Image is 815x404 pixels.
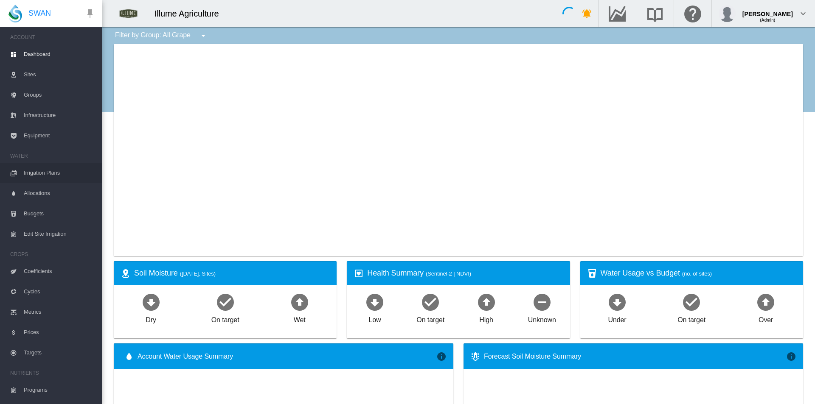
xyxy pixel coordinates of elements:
span: Irrigation Plans [24,163,95,183]
span: Programs [24,380,95,400]
md-icon: icon-minus-circle [532,292,552,312]
span: Sites [24,64,95,85]
span: Targets [24,343,95,363]
span: CROPS [10,248,95,261]
span: Edit Site Irrigation [24,224,95,244]
div: Over [759,312,773,325]
md-icon: icon-arrow-down-bold-circle [141,292,161,312]
span: NUTRIENTS [10,366,95,380]
md-icon: icon-chevron-down [798,8,808,19]
span: Coefficients [24,261,95,281]
div: High [479,312,493,325]
md-icon: icon-menu-down [198,31,208,41]
span: Budgets [24,203,95,224]
md-icon: icon-heart-box-outline [354,268,364,279]
span: (no. of sites) [682,270,712,277]
span: Cycles [24,281,95,302]
div: On target [677,312,705,325]
md-icon: icon-checkbox-marked-circle [681,292,702,312]
span: Prices [24,322,95,343]
md-icon: icon-arrow-up-bold-circle [289,292,310,312]
md-icon: icon-checkbox-marked-circle [420,292,441,312]
span: WATER [10,149,95,163]
md-icon: icon-water [124,351,134,362]
div: On target [416,312,444,325]
md-icon: Search the knowledge base [645,8,665,19]
span: Groups [24,85,95,105]
div: [PERSON_NAME] [742,6,793,15]
div: Illume Agriculture [155,8,227,20]
md-icon: icon-checkbox-marked-circle [215,292,236,312]
span: Equipment [24,125,95,146]
md-icon: icon-bell-ring [582,8,592,19]
md-icon: icon-arrow-up-bold-circle [756,292,776,312]
img: profile.jpg [719,5,736,22]
md-icon: Go to the Data Hub [607,8,627,19]
div: On target [211,312,239,325]
md-icon: icon-information [436,351,447,362]
div: Low [368,312,381,325]
div: Unknown [528,312,556,325]
span: (Admin) [760,18,775,22]
div: Dry [146,312,156,325]
md-icon: icon-map-marker-radius [121,268,131,279]
md-icon: icon-arrow-down-bold-circle [607,292,627,312]
button: icon-menu-down [195,27,212,44]
button: icon-bell-ring [579,5,596,22]
span: ([DATE], Sites) [180,270,216,277]
span: Account Water Usage Summary [138,352,436,361]
span: Metrics [24,302,95,322]
md-icon: icon-arrow-down-bold-circle [365,292,385,312]
md-icon: icon-arrow-up-bold-circle [476,292,497,312]
span: Infrastructure [24,105,95,125]
md-icon: icon-thermometer-lines [470,351,481,362]
img: 8HeJbKGV1lKSAAAAAASUVORK5CYII= [111,3,146,24]
span: SWAN [28,8,51,19]
span: Dashboard [24,44,95,64]
div: Health Summary [367,268,563,279]
span: Allocations [24,183,95,203]
div: Under [608,312,627,325]
span: (Sentinel-2 | NDVI) [426,270,471,277]
md-icon: icon-cup-water [587,268,597,279]
md-icon: icon-information [786,351,796,362]
span: ACCOUNT [10,31,95,44]
div: Soil Moisture [134,268,330,279]
div: Wet [294,312,306,325]
md-icon: Click here for help [683,8,703,19]
div: Water Usage vs Budget [601,268,796,279]
img: SWAN-Landscape-Logo-Colour-drop.png [8,5,22,22]
div: Filter by Group: All Grape [109,27,214,44]
div: Forecast Soil Moisture Summary [484,352,786,361]
md-icon: icon-pin [85,8,95,19]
